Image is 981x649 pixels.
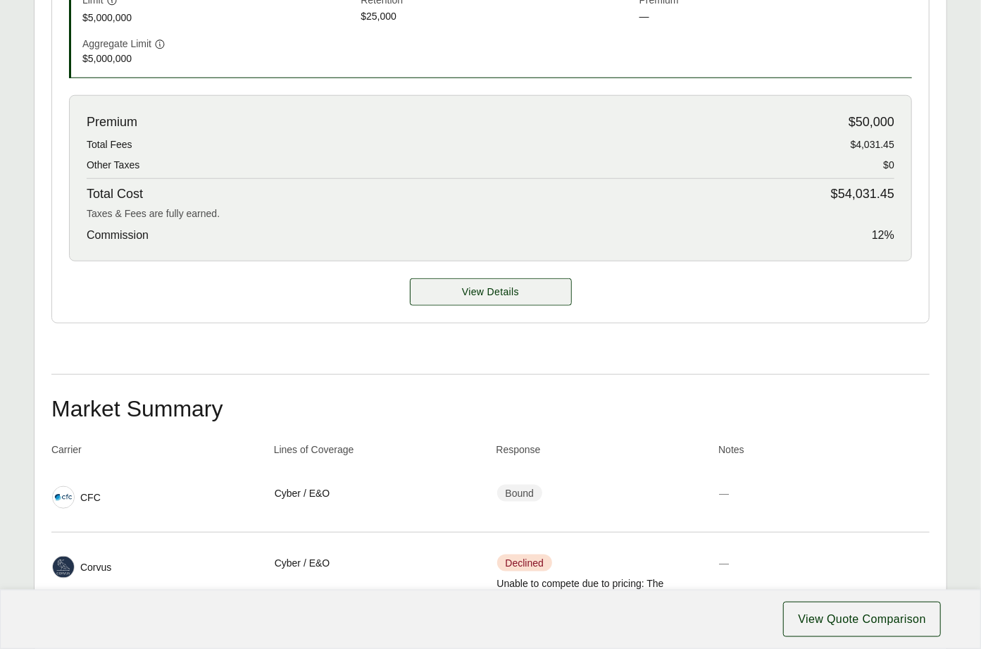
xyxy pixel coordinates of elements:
span: Aggregate Limit [82,37,151,51]
span: Premium [87,113,137,132]
h2: Market Summary [51,397,930,420]
img: Corvus logo [53,557,74,578]
span: $4,031.45 [851,137,894,152]
span: $25,000 [361,9,633,25]
button: View Details [410,278,572,306]
span: Corvus [80,560,111,575]
th: Lines of Coverage [274,443,485,463]
th: Notes [718,443,930,463]
span: Total Cost [87,185,143,204]
span: Other Taxes [87,158,139,173]
a: Tech/Cyber details [410,278,572,306]
span: $5,000,000 [82,51,355,66]
span: — [719,557,729,569]
span: Declined [497,555,552,571]
span: $54,031.45 [831,185,894,204]
th: Carrier [51,443,263,463]
span: Bound [497,485,542,502]
span: Commission [87,227,149,244]
button: View Quote Comparison [783,602,941,637]
div: Taxes & Fees are fully earned. [87,206,894,221]
span: — [719,488,729,499]
span: — [639,9,912,25]
span: View Quote Comparison [798,611,926,628]
img: CFC logo [53,487,74,508]
span: Unable to compete due to pricing: The carrier is not quoting against Travelers incumbent business. [497,576,707,621]
th: Response [496,443,708,463]
span: $50,000 [849,113,894,132]
span: Total Fees [87,137,132,152]
span: $5,000,000 [82,11,355,25]
span: Cyber / E&O [275,556,330,571]
span: Cyber / E&O [275,486,330,501]
span: $0 [883,158,894,173]
span: View Details [462,285,519,299]
span: 12 % [872,227,894,244]
span: CFC [80,490,101,505]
